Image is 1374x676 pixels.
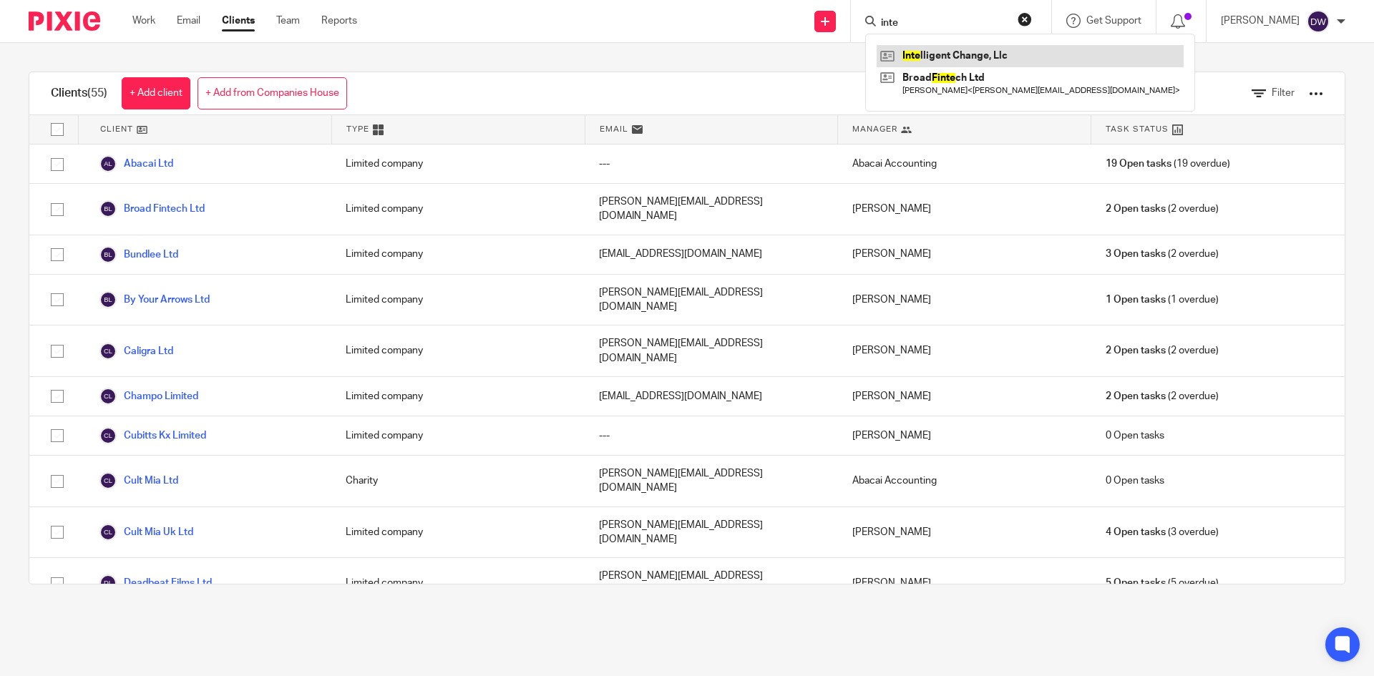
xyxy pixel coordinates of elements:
[1086,16,1141,26] span: Get Support
[99,472,178,489] a: Cult Mia Ltd
[585,235,838,274] div: [EMAIL_ADDRESS][DOMAIN_NAME]
[585,558,838,609] div: [PERSON_NAME][EMAIL_ADDRESS][DOMAIN_NAME]
[331,325,585,376] div: Limited company
[29,11,100,31] img: Pixie
[99,200,205,217] a: Broad Fintech Ltd
[600,123,628,135] span: Email
[1106,474,1164,488] span: 0 Open tasks
[122,77,190,109] a: + Add client
[585,184,838,235] div: [PERSON_NAME][EMAIL_ADDRESS][DOMAIN_NAME]
[1106,428,1164,443] span: 0 Open tasks
[838,416,1091,455] div: [PERSON_NAME]
[100,123,133,135] span: Client
[331,184,585,235] div: Limited company
[276,14,300,28] a: Team
[99,155,117,172] img: svg%3E
[1272,88,1295,98] span: Filter
[99,574,214,592] a: Deadbeat Films Ltd.
[1221,14,1300,28] p: [PERSON_NAME]
[1106,525,1166,539] span: 4 Open tasks
[99,246,117,263] img: svg%3E
[51,86,107,101] h1: Clients
[880,17,1008,30] input: Search
[331,558,585,609] div: Limited company
[1106,202,1219,216] span: (2 overdue)
[99,472,117,489] img: svg%3E
[1106,525,1219,539] span: (3 overdue)
[838,377,1091,416] div: [PERSON_NAME]
[585,456,838,506] div: [PERSON_NAME][EMAIL_ADDRESS][DOMAIN_NAME]
[585,507,838,558] div: [PERSON_NAME][EMAIL_ADDRESS][DOMAIN_NAME]
[99,291,117,308] img: svg%3E
[1106,293,1219,307] span: (1 overdue)
[1018,12,1032,26] button: Clear
[99,343,117,360] img: svg%3E
[838,275,1091,325] div: [PERSON_NAME]
[99,574,117,592] img: svg%3E
[585,325,838,376] div: [PERSON_NAME][EMAIL_ADDRESS][DOMAIN_NAME]
[346,123,369,135] span: Type
[1106,343,1219,358] span: (2 overdue)
[1106,576,1219,590] span: (5 overdue)
[99,524,117,541] img: svg%3E
[1106,123,1169,135] span: Task Status
[331,275,585,325] div: Limited company
[838,325,1091,376] div: [PERSON_NAME]
[87,87,107,99] span: (55)
[838,558,1091,609] div: [PERSON_NAME]
[1106,202,1166,216] span: 2 Open tasks
[44,116,71,143] input: Select all
[99,388,117,405] img: svg%3E
[331,456,585,506] div: Charity
[1307,10,1330,33] img: svg%3E
[99,388,198,405] a: Champo Limited
[331,377,585,416] div: Limited company
[585,144,838,183] div: ---
[99,343,173,360] a: Caligra Ltd
[838,144,1091,183] div: Abacai Accounting
[838,184,1091,235] div: [PERSON_NAME]
[99,524,193,541] a: Cult Mia Uk Ltd
[99,427,206,444] a: Cubitts Kx Limited
[99,291,210,308] a: By Your Arrows Ltd
[1106,157,1171,171] span: 19 Open tasks
[852,123,897,135] span: Manager
[585,377,838,416] div: [EMAIL_ADDRESS][DOMAIN_NAME]
[1106,576,1166,590] span: 5 Open tasks
[838,235,1091,274] div: [PERSON_NAME]
[331,416,585,455] div: Limited company
[1106,389,1219,403] span: (2 overdue)
[99,427,117,444] img: svg%3E
[99,200,117,217] img: svg%3E
[1106,389,1166,403] span: 2 Open tasks
[585,416,838,455] div: ---
[331,144,585,183] div: Limited company
[132,14,155,28] a: Work
[177,14,200,28] a: Email
[1106,247,1166,261] span: 3 Open tasks
[1106,157,1230,171] span: (19 overdue)
[99,246,178,263] a: Bundlee Ltd
[838,507,1091,558] div: [PERSON_NAME]
[99,155,173,172] a: Abacai Ltd
[331,507,585,558] div: Limited company
[1106,293,1166,307] span: 1 Open tasks
[1106,247,1219,261] span: (2 overdue)
[1106,343,1166,358] span: 2 Open tasks
[222,14,255,28] a: Clients
[198,77,347,109] a: + Add from Companies House
[585,275,838,325] div: [PERSON_NAME][EMAIL_ADDRESS][DOMAIN_NAME]
[331,235,585,274] div: Limited company
[321,14,357,28] a: Reports
[838,456,1091,506] div: Abacai Accounting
